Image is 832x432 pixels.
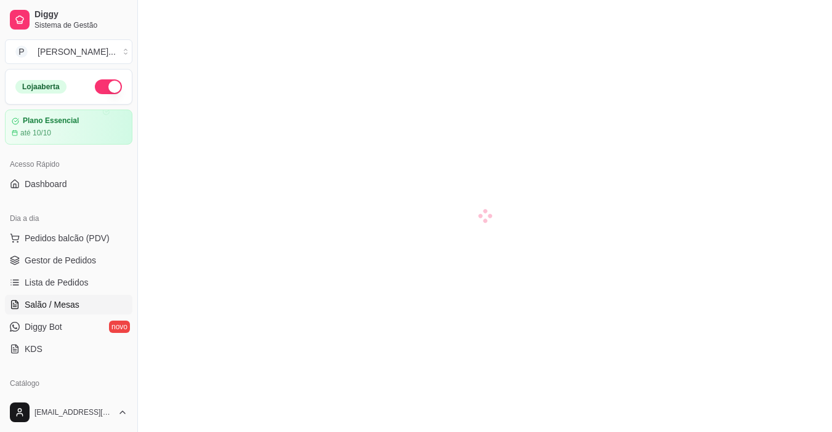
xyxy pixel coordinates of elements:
span: Sistema de Gestão [34,20,127,30]
span: Diggy [34,9,127,20]
a: Lista de Pedidos [5,273,132,292]
span: [EMAIL_ADDRESS][DOMAIN_NAME] [34,407,113,417]
div: Acesso Rápido [5,154,132,174]
div: [PERSON_NAME] ... [38,46,116,58]
article: até 10/10 [20,128,51,138]
article: Plano Essencial [23,116,79,126]
span: KDS [25,343,42,355]
span: Pedidos balcão (PDV) [25,232,110,244]
span: Lista de Pedidos [25,276,89,289]
span: Gestor de Pedidos [25,254,96,266]
a: Salão / Mesas [5,295,132,314]
a: Diggy Botnovo [5,317,132,337]
a: KDS [5,339,132,359]
div: Dia a dia [5,209,132,228]
button: Pedidos balcão (PDV) [5,228,132,248]
span: Diggy Bot [25,321,62,333]
span: Salão / Mesas [25,298,79,311]
button: Alterar Status [95,79,122,94]
div: Catálogo [5,374,132,393]
a: DiggySistema de Gestão [5,5,132,34]
a: Plano Essencialaté 10/10 [5,110,132,145]
a: Gestor de Pedidos [5,250,132,270]
button: Select a team [5,39,132,64]
span: Dashboard [25,178,67,190]
a: Dashboard [5,174,132,194]
span: P [15,46,28,58]
button: [EMAIL_ADDRESS][DOMAIN_NAME] [5,398,132,427]
div: Loja aberta [15,80,67,94]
